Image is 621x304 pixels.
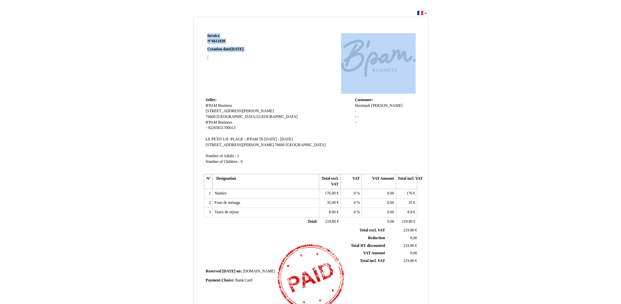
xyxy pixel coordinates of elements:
[368,236,385,240] span: Reduction
[222,269,235,273] span: [DATE]
[206,143,274,147] span: [STREET_ADDRESS][PERSON_NAME]
[403,259,414,263] span: 219.80
[208,126,236,130] span: 92265651700013
[355,103,370,108] span: Hoontaek
[206,109,274,113] span: [STREET_ADDRESS][PERSON_NAME]
[259,137,293,141] span: Th [DATE] - [DATE]
[408,201,412,205] span: 35
[357,115,359,119] span: -
[410,251,417,255] span: 0.00
[402,219,413,224] span: 219.80
[207,47,244,51] strong: Creation date
[355,120,356,125] span: -
[327,201,336,205] span: 35.00
[396,189,417,199] td: €
[363,251,385,255] span: VAT Amount
[212,39,225,43] span: 6611039
[387,210,394,214] span: 0.00
[386,227,418,234] td: €
[319,174,340,189] th: Total excl. VAT
[206,137,258,141] span: LE PETIT LH -PLAGE - B'PAM
[206,154,236,158] span: Number of Adults :
[340,189,362,199] td: %
[387,201,394,205] span: 0.00
[329,210,336,214] span: 8.80
[354,191,356,196] span: 0
[214,201,240,205] span: Frais de ménage
[340,199,362,208] td: %
[319,208,340,217] td: €
[362,174,396,189] th: VAT Amount
[204,174,213,189] th: N°
[396,208,417,217] td: €
[403,228,414,232] span: 219.80
[206,126,207,130] span: -
[257,115,297,119] span: [GEOGRAPHIC_DATA]
[204,208,213,217] td: 3
[275,143,285,147] span: 76600
[371,103,403,108] span: [PERSON_NAME]
[354,201,356,205] span: 0
[236,269,242,273] span: on:
[216,115,256,119] span: [GEOGRAPHIC_DATA]
[237,154,239,158] span: 1
[360,259,385,263] span: Total incl. VAT
[206,103,232,108] span: B'PAM Business
[325,191,336,196] span: 176.00
[241,160,243,164] span: 0
[319,199,340,208] td: €
[206,120,217,125] span: B'PAM
[341,33,416,84] img: logo
[355,98,373,102] span: Customer:
[386,257,418,265] td: €
[407,191,413,196] span: 176
[214,191,226,196] span: Nuitées
[207,34,219,38] span: Invoice
[307,219,317,224] span: Total:
[396,199,417,208] td: €
[386,242,418,250] td: €
[319,189,340,199] td: €
[218,120,232,125] span: Business
[243,269,275,273] span: [DOMAIN_NAME]
[360,228,385,232] span: Total excl. VAT
[206,269,221,273] span: Reserved
[204,199,213,208] td: 2
[354,210,356,214] span: 0
[387,191,394,196] span: 0.00
[235,278,252,283] span: Bank Card
[214,210,239,214] span: Taxes de séjour
[286,143,326,147] span: [GEOGRAPHIC_DATA]
[206,278,234,283] span: Payment Choice:
[206,115,215,119] span: 76600
[230,47,243,51] span: [DATE]
[207,39,288,44] strong: N°
[213,174,319,189] th: Designation
[204,189,213,199] td: 1
[387,219,394,224] span: 0.00
[408,210,413,214] span: 8.8
[206,160,240,164] span: Number of Children :
[340,174,362,189] th: VAT
[206,98,216,102] span: Seller:
[403,244,414,248] span: 219.80
[355,109,356,113] span: -
[396,217,417,226] td: €
[355,115,356,119] span: -
[410,236,417,240] span: 0,00
[396,174,417,189] th: Total incl. VAT
[319,217,340,226] td: €
[351,244,385,248] span: Total HT discounted
[325,219,336,224] span: 219.80
[340,208,362,217] td: %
